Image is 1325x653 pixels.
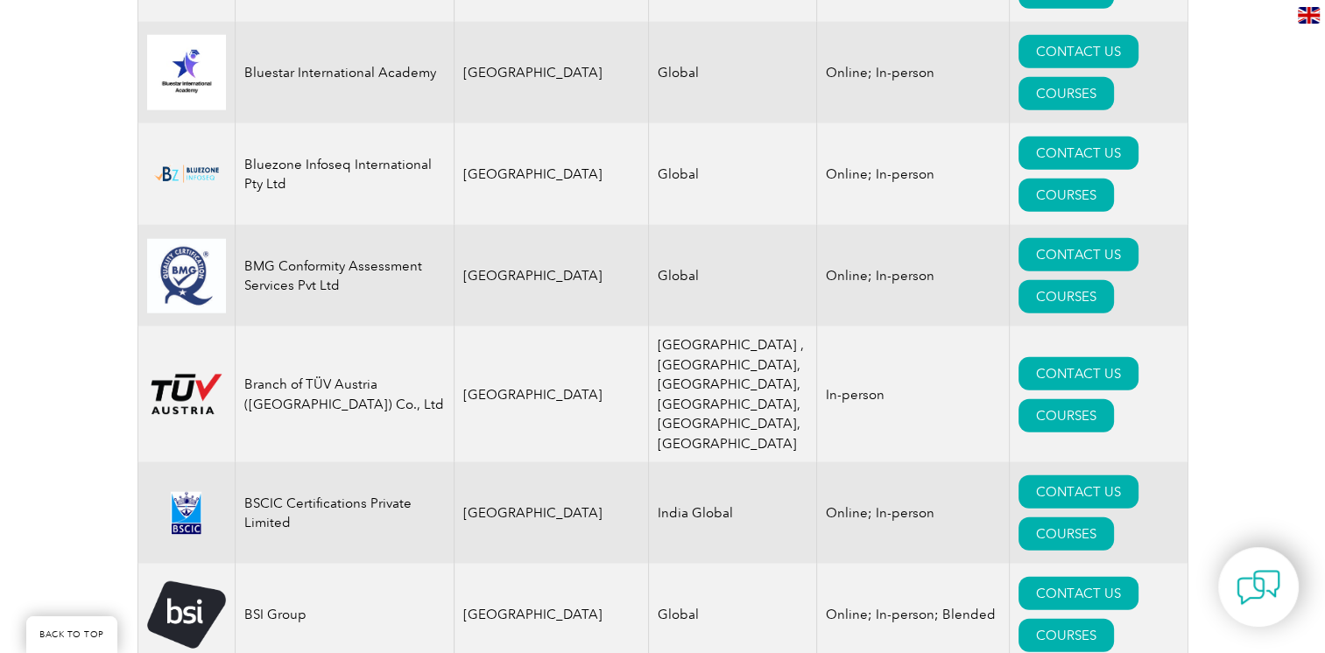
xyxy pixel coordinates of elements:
a: COURSES [1018,179,1114,212]
a: CONTACT US [1018,357,1138,390]
a: CONTACT US [1018,238,1138,271]
td: Online; In-person [817,225,1010,326]
td: Global [649,225,817,326]
td: Global [649,22,817,123]
a: COURSES [1018,517,1114,551]
a: COURSES [1018,399,1114,432]
a: CONTACT US [1018,475,1138,509]
a: COURSES [1018,280,1114,313]
td: [GEOGRAPHIC_DATA] [454,326,649,462]
img: ad2ea39e-148b-ed11-81ac-0022481565fd-logo.png [147,373,226,417]
a: CONTACT US [1018,35,1138,68]
a: CONTACT US [1018,577,1138,610]
a: BACK TO TOP [26,616,117,653]
td: Global [649,123,817,225]
img: contact-chat.png [1237,565,1280,609]
td: Online; In-person [817,462,1010,564]
td: Bluezone Infoseq International Pty Ltd [235,123,454,225]
a: COURSES [1018,77,1114,110]
td: BSCIC Certifications Private Limited [235,462,454,564]
td: In-person [817,326,1010,462]
img: 6d429293-486f-eb11-a812-002248153038-logo.jpg [147,239,226,313]
a: CONTACT US [1018,137,1138,170]
img: 0db89cae-16d3-ed11-a7c7-0022481565fd-logo.jpg [147,35,226,110]
a: COURSES [1018,619,1114,652]
td: [GEOGRAPHIC_DATA] [454,123,649,225]
td: [GEOGRAPHIC_DATA] [454,225,649,326]
img: 5f72c78c-dabc-ea11-a814-000d3a79823d-logo.png [147,581,226,649]
td: BMG Conformity Assessment Services Pvt Ltd [235,225,454,326]
td: Online; In-person [817,22,1010,123]
td: [GEOGRAPHIC_DATA] [454,462,649,564]
td: [GEOGRAPHIC_DATA] ,[GEOGRAPHIC_DATA], [GEOGRAPHIC_DATA], [GEOGRAPHIC_DATA], [GEOGRAPHIC_DATA], [G... [649,326,817,462]
td: [GEOGRAPHIC_DATA] [454,22,649,123]
td: Branch of TÜV Austria ([GEOGRAPHIC_DATA]) Co., Ltd [235,326,454,462]
img: en [1298,7,1320,24]
td: India Global [649,462,817,564]
img: bf5d7865-000f-ed11-b83d-00224814fd52-logo.png [147,161,226,187]
td: Online; In-person [817,123,1010,225]
td: Bluestar International Academy [235,22,454,123]
img: d624547b-a6e0-e911-a812-000d3a795b83-logo.png [147,492,226,535]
